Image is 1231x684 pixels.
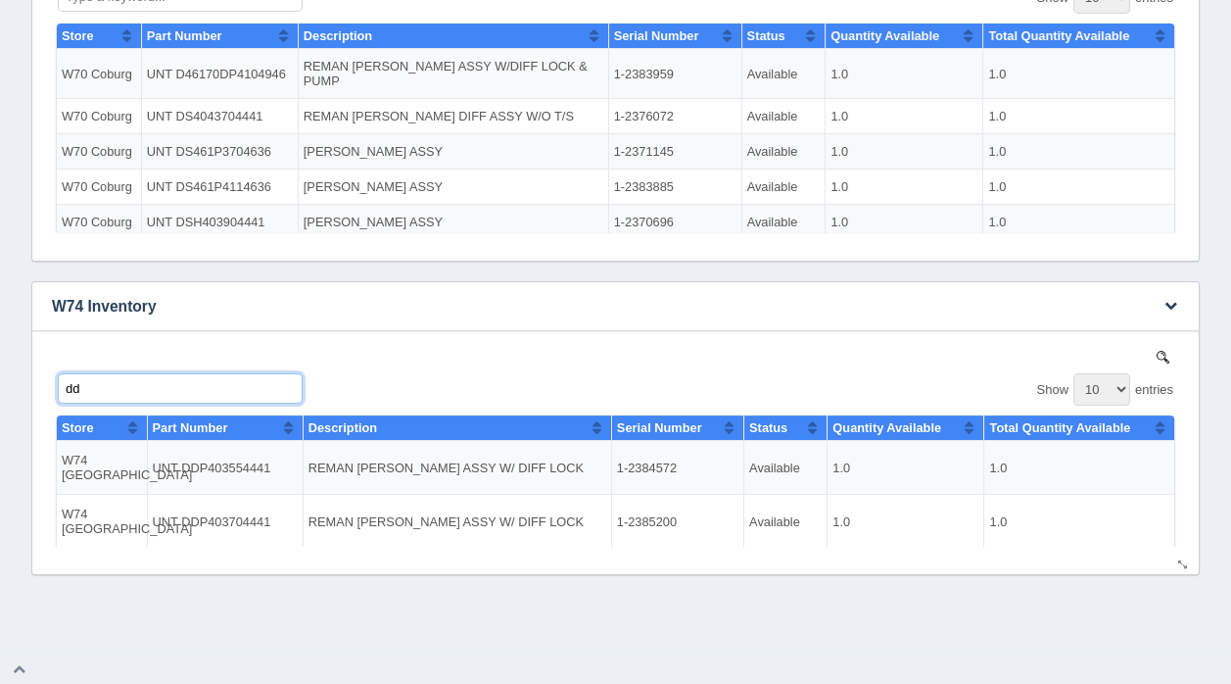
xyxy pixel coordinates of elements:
td: Available [692,144,776,197]
button: Sort column ascending [67,65,79,88]
td: 2.0 [773,229,930,279]
button: Sort column ascending [668,65,681,88]
button: Sort column ascending [69,65,81,88]
td: Available [689,175,774,211]
td: 1.0 [931,175,1122,211]
td: UNT DS461P4114636 [89,211,246,246]
td: REMAN [PERSON_NAME] ASSY W/DIFF LOCK & PUMP [245,179,555,229]
span: Show [984,31,1017,46]
td: 1-2384572 [559,90,691,144]
span: Description [257,70,325,84]
td: REMAN [PERSON_NAME] ASSY W/ DIFF LOCK [251,144,559,197]
td: [PERSON_NAME] ASSY [246,211,556,246]
span: Quantity Available [781,70,889,84]
span: entries [1083,31,1121,46]
span: Description [252,70,320,84]
button: Sort column ascending [535,65,547,88]
td: 1-2379623 [555,79,688,129]
td: UNT DS461P3704636 [89,175,246,211]
td: UNT D46170DP4104946 [87,129,244,179]
td: UNT D46170DP4104946 [87,179,244,229]
td: Available [688,79,773,129]
td: 1.0 [773,79,930,129]
td: UNT D46170DP4104946 [89,90,246,140]
td: Available [689,90,774,140]
td: REMAN [PERSON_NAME] ASSY W/DIFF LOCK & PUMP [245,129,555,179]
td: W70 Coburg [5,246,89,281]
input: Type a keyword... [6,23,251,53]
td: REMAN [PERSON_NAME] ASSY W/DIFF LOCK & PUMP [245,79,555,129]
td: 1.0 [931,90,1122,140]
td: [PERSON_NAME] ASSY [246,246,556,281]
td: 1.0 [776,144,932,197]
td: 1.0 [932,144,1122,197]
td: Available [689,211,774,246]
td: W19 [GEOGRAPHIC_DATA] [5,129,87,179]
td: W19 [GEOGRAPHIC_DATA] [5,79,87,129]
td: 2.0 [773,129,930,179]
h3: W74 Inventory [32,282,1139,331]
td: 1-2383885 [556,211,689,246]
td: 1.0 [931,211,1122,246]
td: 1-2370696 [556,246,689,281]
td: 1.0 [932,90,1122,144]
td: W70 Coburg [5,90,89,140]
button: Sort column ascending [536,65,548,88]
span: Store [10,70,42,84]
td: Available [692,90,776,144]
td: UNT DDP403704441 [95,144,251,197]
td: Available [689,140,774,175]
td: 6.0 [931,129,1122,179]
td: 1.0 [931,246,1122,281]
span: Part Number [95,70,170,84]
td: 1-2379381 [555,129,688,179]
span: Total Quantity Available [936,70,1077,84]
td: 1.0 [774,175,931,211]
span: Quantity Available [779,70,887,84]
span: Status [697,70,735,84]
button: Sort column ascending [752,65,765,88]
span: Total Quantity Available [937,70,1078,84]
td: 1.0 [776,90,932,144]
td: [PERSON_NAME] ASSY [246,175,556,211]
span: Part Number [93,70,168,84]
td: Available [688,129,773,179]
td: 6.0 [931,229,1122,279]
td: Available [688,229,773,279]
td: W70 Coburg [5,211,89,246]
td: 1.0 [931,79,1122,129]
td: 1-2383727 [555,229,688,279]
span: Description [250,70,318,84]
td: W70 Coburg [5,140,89,175]
td: 1.0 [774,211,931,246]
td: W74 [GEOGRAPHIC_DATA] [5,90,95,144]
button: Sort column ascending [911,65,923,88]
button: Sort column ascending [74,65,87,88]
button: Sort column ascending [669,65,682,88]
span: Serial Number [562,70,647,84]
td: W70 Coburg [5,175,89,211]
td: REMAN [PERSON_NAME] ASSY W/ DIFF LOCK [251,90,559,144]
button: Sort column ascending [1102,65,1114,88]
td: UNT DDP403554441 [95,90,251,144]
td: REMAN [PERSON_NAME] DIFF ASSY W/O T/S [246,140,556,175]
td: UNT DSH403904441 [89,246,246,281]
td: 1-2376072 [556,140,689,175]
td: 6.0 [931,179,1122,229]
button: Sort column ascending [225,65,238,88]
td: Available [689,246,774,281]
span: Serial Number [561,70,646,84]
td: 1-2371145 [556,175,689,211]
td: Available [688,179,773,229]
button: Sort column ascending [223,65,236,88]
span: Part Number [101,70,176,84]
button: Sort column ascending [910,65,923,88]
td: 1-2383959 [556,90,689,140]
